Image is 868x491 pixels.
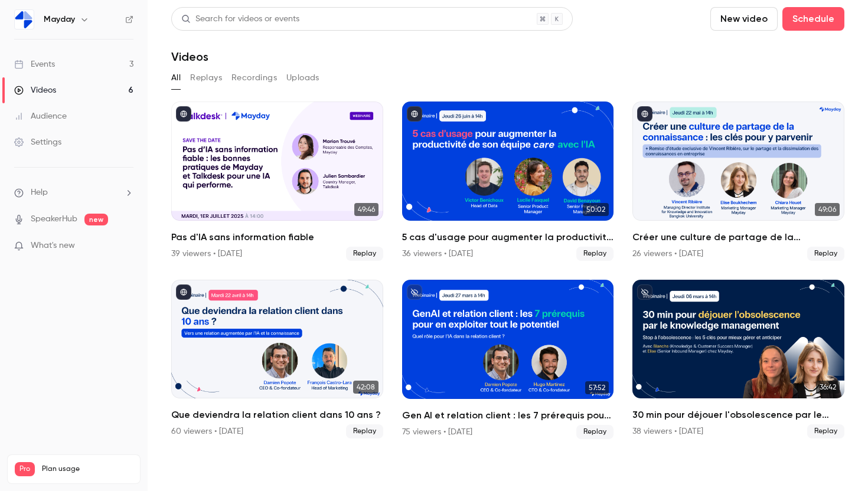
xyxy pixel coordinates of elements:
[632,408,844,422] h2: 30 min pour déjouer l'obsolescence par le knowledge management
[171,248,242,260] div: 39 viewers • [DATE]
[171,7,844,484] section: Videos
[171,280,383,439] li: Que deviendra la relation client dans 10 ans ?
[31,213,77,225] a: SpeakerHub
[816,381,840,394] span: 36:42
[14,110,67,122] div: Audience
[171,425,243,437] div: 60 viewers • [DATE]
[402,230,614,244] h2: 5 cas d'usage pour augmenter la productivité de son équipe care avec l'IA
[576,425,614,439] span: Replay
[353,381,378,394] span: 42:08
[632,280,844,439] li: 30 min pour déjouer l'obsolescence par le knowledge management
[815,203,840,216] span: 49:06
[171,68,181,87] button: All
[286,68,319,87] button: Uploads
[402,408,614,423] h2: Gen AI et relation client : les 7 prérequis pour en exploiter tout le potentiel
[632,248,703,260] div: 26 viewers • [DATE]
[585,381,609,394] span: 57:52
[354,203,378,216] span: 49:46
[402,102,614,261] a: 50:025 cas d'usage pour augmenter la productivité de son équipe care avec l'IA36 viewers • [DATE]...
[14,84,56,96] div: Videos
[807,424,844,438] span: Replay
[807,247,844,261] span: Replay
[171,102,844,439] ul: Videos
[583,203,609,216] span: 50:02
[171,50,208,64] h1: Videos
[346,424,383,438] span: Replay
[44,14,75,25] h6: Mayday
[576,247,614,261] span: Replay
[632,230,844,244] h2: Créer une culture de partage de la connaissance : les clés pour y parvenir
[42,464,133,474] span: Plan usage
[14,186,133,199] li: help-dropdown-opener
[176,284,191,300] button: published
[402,102,614,261] li: 5 cas d'usage pour augmenter la productivité de son équipe care avec l'IA
[632,102,844,261] a: 49:06Créer une culture de partage de la connaissance : les clés pour y parvenir26 viewers • [DATE...
[402,280,614,439] a: 57:52Gen AI et relation client : les 7 prérequis pour en exploiter tout le potentiel75 viewers • ...
[632,280,844,439] a: 36:4230 min pour déjouer l'obsolescence par le knowledge management38 viewers • [DATE]Replay
[31,186,48,199] span: Help
[171,280,383,439] a: 42:08Que deviendra la relation client dans 10 ans ?60 viewers • [DATE]Replay
[402,280,614,439] li: Gen AI et relation client : les 7 prérequis pour en exploiter tout le potentiel
[637,106,652,122] button: published
[176,106,191,122] button: published
[171,102,383,261] li: Pas d'IA sans information fiable
[346,247,383,261] span: Replay
[407,106,422,122] button: published
[710,7,778,31] button: New video
[402,248,473,260] div: 36 viewers • [DATE]
[15,462,35,476] span: Pro
[782,7,844,31] button: Schedule
[171,102,383,261] a: 49:46Pas d'IA sans information fiable39 viewers • [DATE]Replay
[14,136,61,148] div: Settings
[119,241,133,251] iframe: Noticeable Trigger
[171,230,383,244] h2: Pas d'IA sans information fiable
[31,240,75,252] span: What's new
[632,425,703,437] div: 38 viewers • [DATE]
[15,10,34,29] img: Mayday
[402,426,472,438] div: 75 viewers • [DATE]
[632,102,844,261] li: Créer une culture de partage de la connaissance : les clés pour y parvenir
[84,214,108,225] span: new
[181,13,299,25] div: Search for videos or events
[637,284,652,300] button: unpublished
[171,408,383,422] h2: Que deviendra la relation client dans 10 ans ?
[231,68,277,87] button: Recordings
[407,284,422,300] button: unpublished
[14,58,55,70] div: Events
[190,68,222,87] button: Replays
